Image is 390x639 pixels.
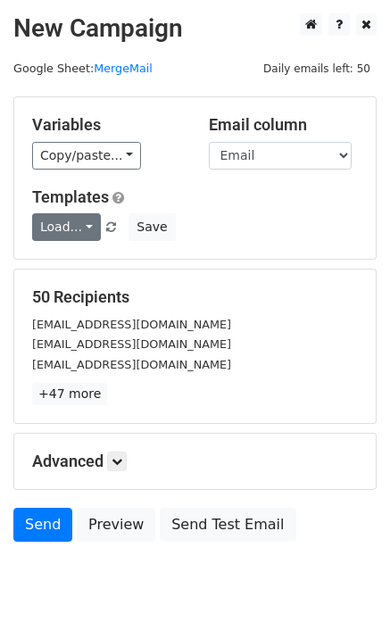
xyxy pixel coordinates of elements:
[257,62,377,75] a: Daily emails left: 50
[32,383,107,405] a: +47 more
[160,508,295,542] a: Send Test Email
[32,358,231,371] small: [EMAIL_ADDRESS][DOMAIN_NAME]
[32,187,109,206] a: Templates
[13,13,377,44] h2: New Campaign
[13,508,72,542] a: Send
[32,452,358,471] h5: Advanced
[13,62,153,75] small: Google Sheet:
[94,62,153,75] a: MergeMail
[32,287,358,307] h5: 50 Recipients
[32,115,182,135] h5: Variables
[77,508,155,542] a: Preview
[32,337,231,351] small: [EMAIL_ADDRESS][DOMAIN_NAME]
[32,142,141,170] a: Copy/paste...
[257,59,377,79] span: Daily emails left: 50
[32,213,101,241] a: Load...
[209,115,359,135] h5: Email column
[301,553,390,639] iframe: Chat Widget
[129,213,175,241] button: Save
[32,318,231,331] small: [EMAIL_ADDRESS][DOMAIN_NAME]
